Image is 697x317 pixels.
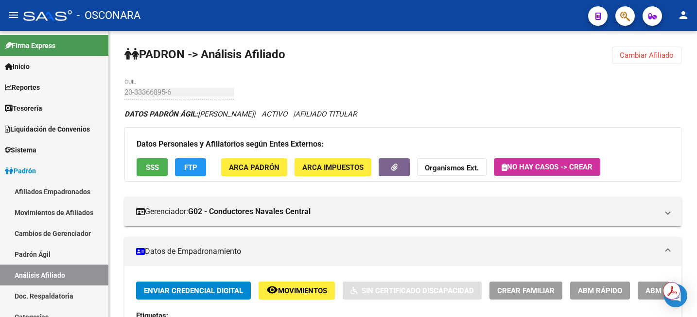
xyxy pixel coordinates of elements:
[570,282,630,300] button: ABM Rápido
[678,9,689,21] mat-icon: person
[295,158,371,176] button: ARCA Impuestos
[124,110,198,118] strong: DATOS PADRÓN ÁGIL:
[266,284,278,296] mat-icon: remove_red_eye
[5,145,36,155] span: Sistema
[5,103,42,114] span: Tesorería
[124,110,254,118] span: [PERSON_NAME]
[502,163,592,171] span: No hay casos -> Crear
[188,206,311,217] strong: G02 - Conductores Navales Central
[136,246,658,257] mat-panel-title: Datos de Empadronamiento
[5,124,90,134] span: Liquidación de Convenios
[124,197,681,226] mat-expansion-panel-header: Gerenciador:G02 - Conductores Navales Central
[620,51,674,60] span: Cambiar Afiliado
[137,137,669,151] h3: Datos Personales y Afiliatorios según Entes Externos:
[221,158,287,176] button: ARCA Padrón
[5,82,40,93] span: Reportes
[638,282,669,300] button: ABM
[278,286,327,295] span: Movimientos
[494,158,600,176] button: No hay casos -> Crear
[124,237,681,266] mat-expansion-panel-header: Datos de Empadronamiento
[124,110,357,118] i: | ACTIVO |
[146,163,159,172] span: SSS
[612,47,681,64] button: Cambiar Afiliado
[417,158,487,176] button: Organismos Ext.
[5,166,36,176] span: Padrón
[77,5,140,26] span: - OSCONARA
[137,158,168,176] button: SSS
[5,61,30,72] span: Inicio
[362,286,474,295] span: Sin Certificado Discapacidad
[302,163,364,172] span: ARCA Impuestos
[136,206,658,217] mat-panel-title: Gerenciador:
[8,9,19,21] mat-icon: menu
[578,286,622,295] span: ABM Rápido
[124,48,285,61] strong: PADRON -> Análisis Afiliado
[489,282,562,300] button: Crear Familiar
[136,282,251,300] button: Enviar Credencial Digital
[425,164,479,172] strong: Organismos Ext.
[645,286,662,295] span: ABM
[144,286,243,295] span: Enviar Credencial Digital
[497,286,555,295] span: Crear Familiar
[295,110,357,118] span: AFILIADO TITULAR
[175,158,206,176] button: FTP
[229,163,279,172] span: ARCA Padrón
[343,282,482,300] button: Sin Certificado Discapacidad
[259,282,335,300] button: Movimientos
[5,40,55,51] span: Firma Express
[184,163,197,172] span: FTP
